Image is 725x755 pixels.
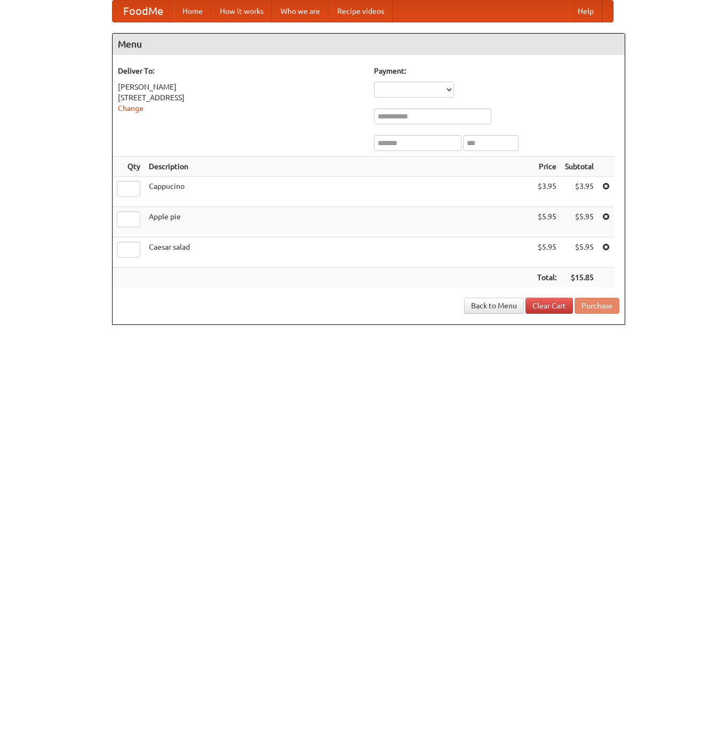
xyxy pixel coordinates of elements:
[561,237,598,268] td: $5.95
[533,268,561,288] th: Total:
[575,298,619,314] button: Purchase
[561,157,598,177] th: Subtotal
[113,157,145,177] th: Qty
[145,237,533,268] td: Caesar salad
[569,1,602,22] a: Help
[118,92,363,103] div: [STREET_ADDRESS]
[211,1,272,22] a: How it works
[533,177,561,207] td: $3.95
[561,268,598,288] th: $15.85
[533,157,561,177] th: Price
[118,66,363,76] h5: Deliver To:
[561,207,598,237] td: $5.95
[174,1,211,22] a: Home
[145,207,533,237] td: Apple pie
[533,207,561,237] td: $5.95
[533,237,561,268] td: $5.95
[329,1,393,22] a: Recipe videos
[145,157,533,177] th: Description
[113,34,625,55] h4: Menu
[374,66,619,76] h5: Payment:
[272,1,329,22] a: Who we are
[118,82,363,92] div: [PERSON_NAME]
[118,104,144,113] a: Change
[145,177,533,207] td: Cappucino
[113,1,174,22] a: FoodMe
[464,298,524,314] a: Back to Menu
[561,177,598,207] td: $3.95
[525,298,573,314] a: Clear Cart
